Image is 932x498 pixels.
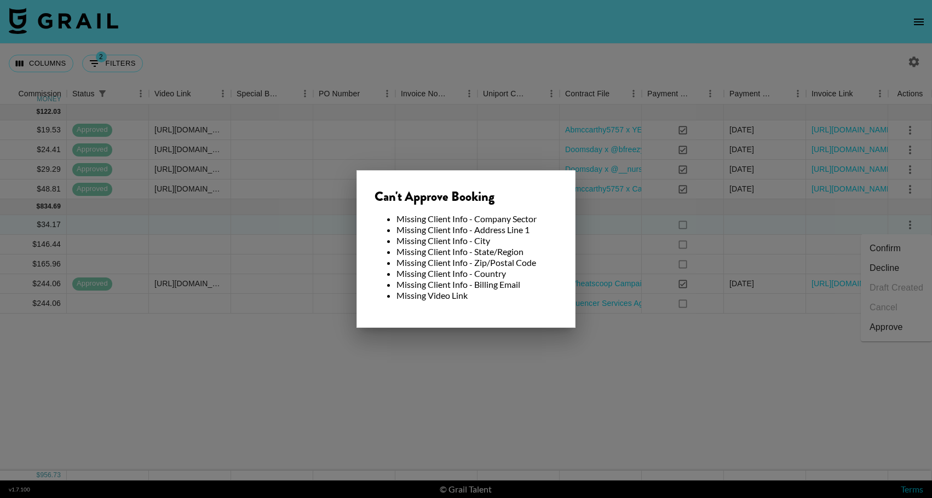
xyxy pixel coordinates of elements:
[396,279,557,290] li: Missing Client Info - Billing Email
[396,246,557,257] li: Missing Client Info - State/Region
[396,268,557,279] li: Missing Client Info - Country
[396,257,557,268] li: Missing Client Info - Zip/Postal Code
[396,224,557,235] li: Missing Client Info - Address Line 1
[396,213,557,224] li: Missing Client Info - Company Sector
[375,188,557,205] div: Can't Approve Booking
[396,235,557,246] li: Missing Client Info - City
[396,290,557,301] li: Missing Video Link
